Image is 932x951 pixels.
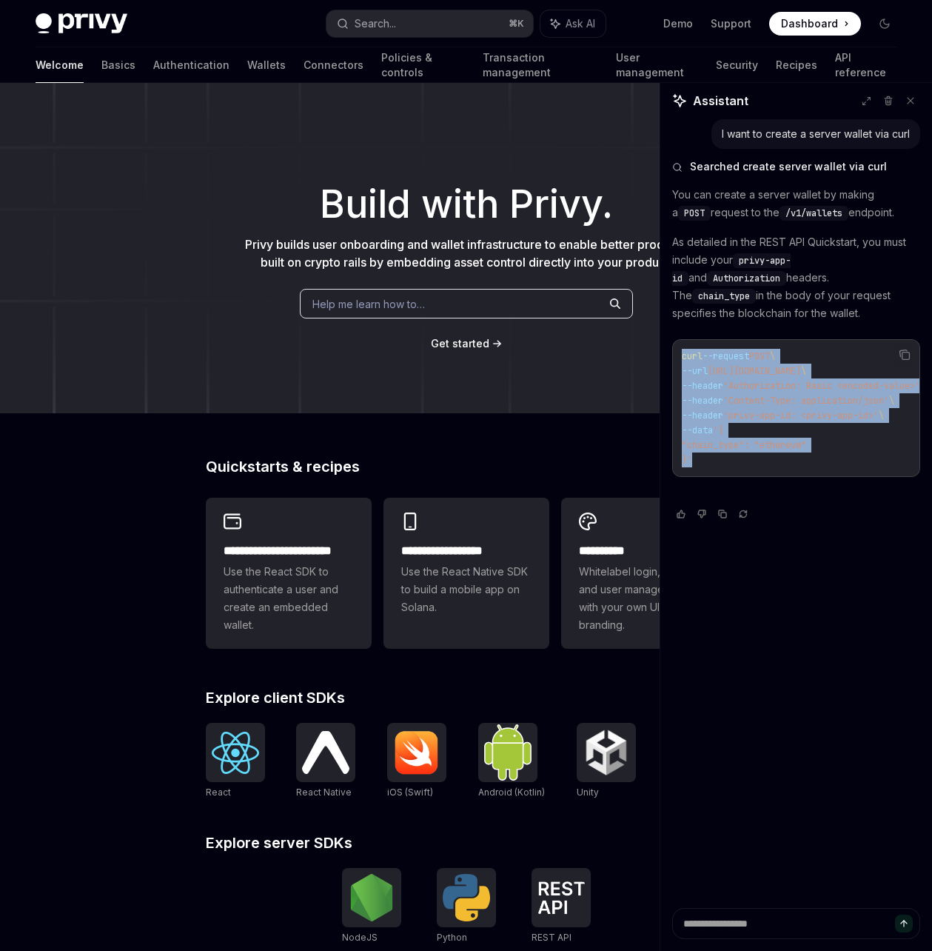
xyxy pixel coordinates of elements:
[873,12,896,36] button: Toggle dark mode
[342,932,378,943] span: NodeJS
[537,881,585,914] img: REST API
[443,874,490,921] img: Python
[690,159,887,174] span: Searched create server wallet via curl
[749,350,770,362] span: POST
[245,237,687,270] span: Privy builds user onboarding and wallet infrastructure to enable better products built on crypto ...
[302,731,349,773] img: React Native
[785,207,842,219] span: /v1/wallets
[383,498,549,649] a: **** **** **** ***Use the React Native SDK to build a mobile app on Solana.
[722,127,910,141] div: I want to create a server wallet via curl
[206,835,352,850] span: Explore server SDKs
[682,350,703,362] span: curl
[672,233,920,322] p: As detailed in the REST API Quickstart, you must include your and headers. The in the body of you...
[682,395,723,407] span: --header
[713,273,780,284] span: Authorization
[769,12,861,36] a: Dashboard
[561,498,727,649] a: **** *****Whitelabel login, wallets, and user management with your own UI and branding.
[577,787,599,798] span: Unity
[770,350,775,362] span: \
[206,723,265,800] a: ReactReact
[437,868,496,945] a: PythonPython
[393,730,440,775] img: iOS (Swift)
[835,47,896,83] a: API reference
[304,47,363,83] a: Connectors
[478,787,545,798] span: Android (Kotlin)
[672,159,920,174] button: Searched create server wallet via curl
[693,92,748,110] span: Assistant
[355,15,396,33] div: Search...
[153,47,229,83] a: Authentication
[703,350,749,362] span: --request
[708,365,801,377] span: [URL][DOMAIN_NAME]
[296,723,355,800] a: React NativeReact Native
[320,191,613,218] span: Build with Privy.
[224,563,354,634] span: Use the React SDK to authenticate a user and create an embedded wallet.
[781,16,838,31] span: Dashboard
[723,395,889,407] span: 'Content-Type: application/json'
[342,868,401,945] a: NodeJSNodeJS
[682,439,806,451] span: "chain_type": "ethereum"
[437,932,467,943] span: Python
[616,47,698,83] a: User management
[101,47,135,83] a: Basics
[206,787,231,798] span: React
[684,207,705,219] span: POST
[577,723,636,800] a: UnityUnity
[672,255,791,284] span: privy-app-id
[326,10,533,37] button: Search...⌘K
[36,47,84,83] a: Welcome
[509,18,524,30] span: ⌘ K
[895,345,914,364] button: Copy the contents from the code block
[212,732,259,774] img: React
[889,395,894,407] span: \
[532,868,591,945] a: REST APIREST API
[478,723,545,800] a: Android (Kotlin)Android (Kotlin)
[431,337,489,350] span: Get started
[723,380,920,392] span: 'Authorization: Basic <encoded-value>'
[387,723,446,800] a: iOS (Swift)iOS (Swift)
[484,724,532,780] img: Android (Kotlin)
[532,932,571,943] span: REST API
[583,729,630,776] img: Unity
[698,290,750,302] span: chain_type
[431,336,489,351] a: Get started
[247,47,286,83] a: Wallets
[296,787,352,798] span: React Native
[540,10,606,37] button: Ask AI
[566,16,595,31] span: Ask AI
[713,424,723,436] span: '{
[663,16,693,31] a: Demo
[682,365,708,377] span: --url
[716,47,758,83] a: Security
[312,296,425,312] span: Help me learn how to…
[381,47,465,83] a: Policies & controls
[672,186,920,221] p: You can create a server wallet by making a request to the endpoint.
[401,563,532,616] span: Use the React Native SDK to build a mobile app on Solana.
[348,874,395,921] img: NodeJS
[682,424,713,436] span: --data
[483,47,598,83] a: Transaction management
[206,690,345,705] span: Explore client SDKs
[682,454,692,466] span: }'
[801,365,806,377] span: \
[387,787,433,798] span: iOS (Swift)
[723,410,879,421] span: 'privy-app-id: <privy-app-id>'
[579,563,709,634] span: Whitelabel login, wallets, and user management with your own UI and branding.
[36,13,127,34] img: dark logo
[879,410,884,421] span: \
[682,410,723,421] span: --header
[682,380,723,392] span: --header
[711,16,751,31] a: Support
[776,47,817,83] a: Recipes
[895,915,913,932] button: Send message
[206,459,360,474] span: Quickstarts & recipes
